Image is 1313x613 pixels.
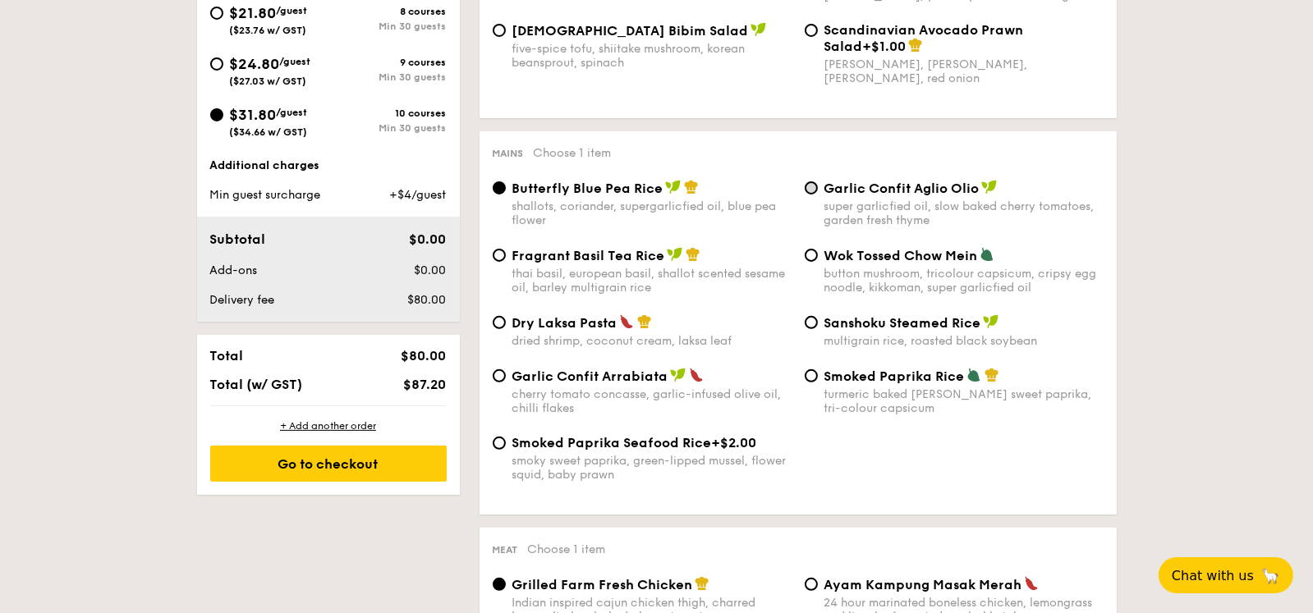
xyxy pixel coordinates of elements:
[210,158,447,174] div: Additional charges
[1172,568,1254,583] span: Chat with us
[695,576,709,591] img: icon-chef-hat.a58ddaea.svg
[985,368,999,382] img: icon-chef-hat.a58ddaea.svg
[210,231,266,247] span: Subtotal
[328,71,447,83] div: Min 30 guests
[210,446,447,482] div: Go to checkout
[512,435,712,451] span: Smoked Paprika Seafood Rice
[210,7,223,20] input: $21.80/guest($23.76 w/ GST)8 coursesMin 30 guests
[751,22,767,37] img: icon-vegan.f8ff3823.svg
[230,4,277,22] span: $21.80
[328,21,447,32] div: Min 30 guests
[328,122,447,134] div: Min 30 guests
[981,180,998,194] img: icon-vegan.f8ff3823.svg
[493,249,506,262] input: Fragrant Basil Tea Ricethai basil, european basil, shallot scented sesame oil, barley multigrain ...
[493,437,506,450] input: Smoked Paprika Seafood Rice+$2.00smoky sweet paprika, green-lipped mussel, flower squid, baby prawn
[824,22,1024,54] span: Scandinavian Avocado Prawn Salad
[277,5,308,16] span: /guest
[401,348,446,364] span: $80.00
[805,249,818,262] input: Wok Tossed Chow Meinbutton mushroom, tricolour capsicum, cripsy egg noodle, kikkoman, super garli...
[983,314,999,329] img: icon-vegan.f8ff3823.svg
[210,377,303,392] span: Total (w/ GST)
[863,39,907,54] span: +$1.00
[328,6,447,17] div: 8 courses
[210,263,258,277] span: Add-ons
[512,199,792,227] div: shallots, coriander, supergarlicfied oil, blue pea flower
[689,368,704,382] img: icon-spicy.37a8142b.svg
[980,247,994,262] img: icon-vegetarian.fe4039eb.svg
[403,377,446,392] span: $87.20
[493,369,506,382] input: Garlic Confit Arrabiatacherry tomato concasse, garlic-infused olive oil, chilli flakes
[824,199,1104,227] div: super garlicfied oil, slow baked cherry tomatoes, garden fresh thyme
[210,293,275,307] span: Delivery fee
[805,369,818,382] input: Smoked Paprika Riceturmeric baked [PERSON_NAME] sweet paprika, tri-colour capsicum
[686,247,700,262] img: icon-chef-hat.a58ddaea.svg
[409,231,446,247] span: $0.00
[210,348,244,364] span: Total
[493,181,506,194] input: Butterfly Blue Pea Riceshallots, coriander, supergarlicfied oil, blue pea flower
[665,180,682,194] img: icon-vegan.f8ff3823.svg
[824,315,981,331] span: Sanshoku Steamed Rice
[277,107,308,118] span: /guest
[824,267,1104,295] div: button mushroom, tricolour capsicum, cripsy egg noodle, kikkoman, super garlicfied oil
[407,293,446,307] span: $80.00
[670,368,686,382] img: icon-vegan.f8ff3823.svg
[805,316,818,329] input: Sanshoku Steamed Ricemultigrain rice, roasted black soybean
[824,334,1104,348] div: multigrain rice, roasted black soybean
[512,181,663,196] span: Butterfly Blue Pea Rice
[824,248,978,263] span: Wok Tossed Chow Mein
[512,23,749,39] span: [DEMOGRAPHIC_DATA] Bibim Salad
[512,315,617,331] span: Dry Laksa Pasta
[1024,576,1039,591] img: icon-spicy.37a8142b.svg
[230,55,280,73] span: $24.80
[824,577,1022,592] span: Ayam Kampung Masak Merah
[534,146,612,160] span: Choose 1 item
[512,454,792,482] div: smoky sweet paprika, green-lipped mussel, flower squid, baby prawn
[712,435,757,451] span: +$2.00
[230,106,277,124] span: $31.80
[805,24,818,37] input: Scandinavian Avocado Prawn Salad+$1.00[PERSON_NAME], [PERSON_NAME], [PERSON_NAME], red onion
[619,314,634,329] img: icon-spicy.37a8142b.svg
[210,188,321,202] span: Min guest surcharge
[230,126,308,138] span: ($34.66 w/ GST)
[966,368,981,382] img: icon-vegetarian.fe4039eb.svg
[684,180,699,194] img: icon-chef-hat.a58ddaea.svg
[493,24,506,37] input: [DEMOGRAPHIC_DATA] Bibim Saladfive-spice tofu, shiitake mushroom, korean beansprout, spinach
[414,263,446,277] span: $0.00
[908,38,923,53] img: icon-chef-hat.a58ddaea.svg
[210,57,223,71] input: $24.80/guest($27.03 w/ GST)9 coursesMin 30 guests
[824,368,965,384] span: Smoked Paprika Rice
[805,578,818,591] input: Ayam Kampung Masak Merah24 hour marinated boneless chicken, lemongrass and lime leaf scented samb...
[528,542,606,556] span: Choose 1 item
[512,577,693,592] span: Grilled Farm Fresh Chicken
[210,419,447,432] div: + Add another order
[512,42,792,70] div: five-spice tofu, shiitake mushroom, korean beansprout, spinach
[493,148,524,159] span: Mains
[637,314,652,329] img: icon-chef-hat.a58ddaea.svg
[824,387,1104,415] div: turmeric baked [PERSON_NAME] sweet paprika, tri-colour capsicum
[210,108,223,121] input: $31.80/guest($34.66 w/ GST)10 coursesMin 30 guests
[230,75,307,87] span: ($27.03 w/ GST)
[805,181,818,194] input: Garlic Confit Aglio Oliosuper garlicfied oil, slow baked cherry tomatoes, garden fresh thyme
[230,25,307,36] span: ($23.76 w/ GST)
[824,57,1104,85] div: [PERSON_NAME], [PERSON_NAME], [PERSON_NAME], red onion
[328,108,447,119] div: 10 courses
[493,544,518,556] span: Meat
[493,578,506,591] input: Grilled Farm Fresh ChickenIndian inspired cajun chicken thigh, charred broccoli, slow baked cherr...
[493,316,506,329] input: Dry Laksa Pastadried shrimp, coconut cream, laksa leaf
[512,267,792,295] div: thai basil, european basil, shallot scented sesame oil, barley multigrain rice
[512,248,665,263] span: Fragrant Basil Tea Rice
[512,368,668,384] span: Garlic Confit Arrabiata
[328,57,447,68] div: 9 courses
[280,56,311,67] span: /guest
[824,181,980,196] span: Garlic Confit Aglio Olio
[1260,566,1280,585] span: 🦙
[667,247,683,262] img: icon-vegan.f8ff3823.svg
[1159,557,1293,593] button: Chat with us🦙
[512,387,792,415] div: cherry tomato concasse, garlic-infused olive oil, chilli flakes
[512,334,792,348] div: dried shrimp, coconut cream, laksa leaf
[389,188,446,202] span: +$4/guest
